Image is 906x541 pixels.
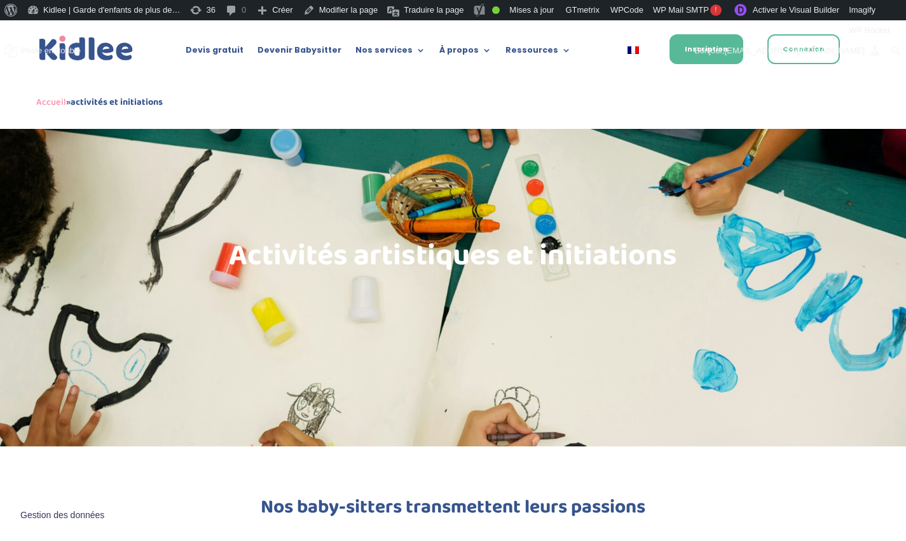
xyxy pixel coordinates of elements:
span: ! [710,4,722,16]
h1: Activités artistiques et initiations [110,241,797,277]
a: Accueil [36,95,66,110]
a: Devis gratuit [186,46,244,60]
a: Bonjour,[EMAIL_ADDRESS][DOMAIN_NAME] [690,41,886,61]
a: WP Rocket [844,20,895,41]
h2: Nos baby-sitters transmettent leurs passions [110,498,797,523]
span: Gestion des données [20,510,104,521]
span: Poste en double [21,41,81,61]
a: Inscription [669,34,743,64]
img: Français [628,46,639,54]
span: [EMAIL_ADDRESS][DOMAIN_NAME] [725,46,865,55]
strong: activités et initiations [71,95,163,110]
a: À propos [439,46,491,60]
span: » [36,95,163,110]
div: Bon [492,6,500,14]
a: Nos services [355,46,425,60]
a: Devenir Babysitter [257,46,341,60]
img: logo_kidlee_bleu [36,33,136,64]
a: Kidlee Logo [36,33,136,64]
button: Gestion des données [13,502,112,529]
a: Connexion [767,34,840,64]
a: Ressources [505,46,571,60]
